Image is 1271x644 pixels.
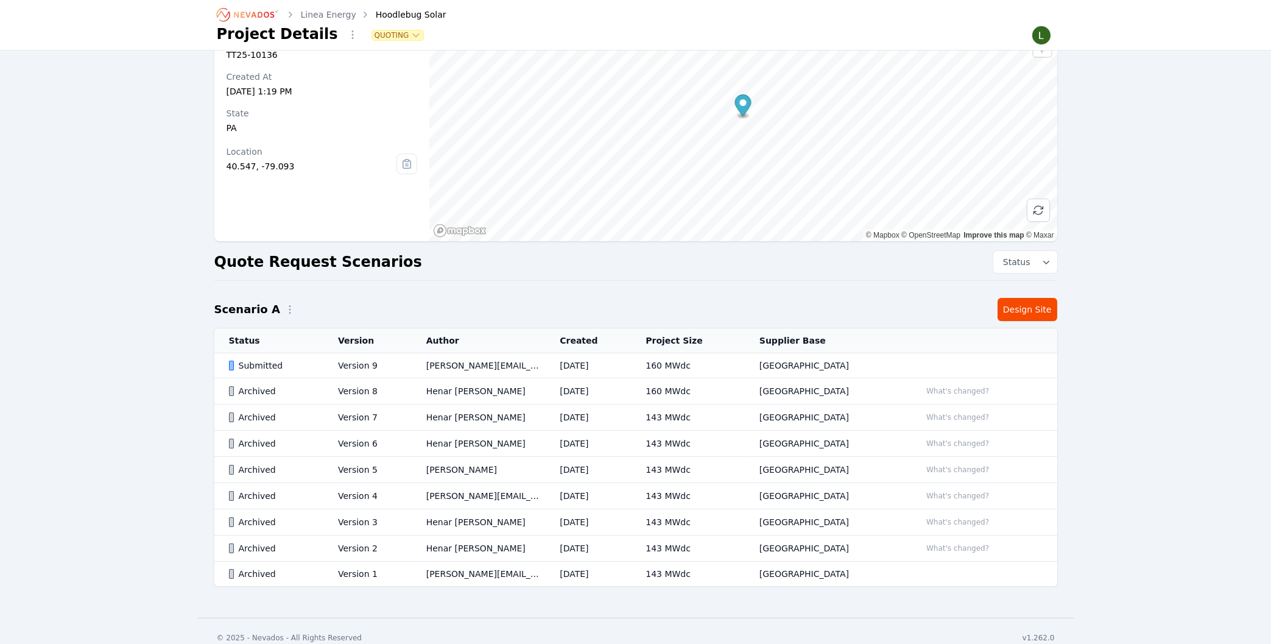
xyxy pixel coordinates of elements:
a: Mapbox homepage [433,224,487,238]
td: [PERSON_NAME] [412,457,546,483]
td: Version 5 [323,457,412,483]
td: Version 9 [323,353,412,378]
a: Improve this map [963,231,1024,239]
tr: SubmittedVersion 9[PERSON_NAME][EMAIL_ADDRESS][PERSON_NAME][DOMAIN_NAME][DATE]160 MWdc[GEOGRAPHIC... [214,353,1057,378]
th: Author [412,328,546,353]
td: [GEOGRAPHIC_DATA] [745,405,906,431]
button: What's changed? [921,411,995,424]
td: Henar [PERSON_NAME] [412,509,546,536]
div: 40.547, -79.093 [227,160,397,172]
tr: ArchivedVersion 2Henar [PERSON_NAME][DATE]143 MWdc[GEOGRAPHIC_DATA]What's changed? [214,536,1057,562]
td: 143 MWdc [631,457,745,483]
td: [DATE] [545,405,631,431]
th: Status [214,328,324,353]
nav: Breadcrumb [217,5,446,24]
tr: ArchivedVersion 5[PERSON_NAME][DATE]143 MWdc[GEOGRAPHIC_DATA]What's changed? [214,457,1057,483]
button: What's changed? [921,463,995,476]
div: Archived [229,464,318,476]
span: Status [998,256,1030,268]
td: 160 MWdc [631,378,745,405]
tr: ArchivedVersion 6Henar [PERSON_NAME][DATE]143 MWdc[GEOGRAPHIC_DATA]What's changed? [214,431,1057,457]
h2: Quote Request Scenarios [214,252,422,272]
div: Archived [229,516,318,528]
th: Created [545,328,631,353]
div: Location [227,146,397,158]
td: [DATE] [545,509,631,536]
td: Henar [PERSON_NAME] [412,536,546,562]
td: [GEOGRAPHIC_DATA] [745,457,906,483]
button: What's changed? [921,489,995,503]
td: 143 MWdc [631,562,745,587]
div: Created At [227,71,418,83]
a: Linea Energy [301,9,356,21]
td: [DATE] [545,431,631,457]
td: [PERSON_NAME][EMAIL_ADDRESS][PERSON_NAME][DOMAIN_NAME] [412,353,546,378]
td: [GEOGRAPHIC_DATA] [745,353,906,378]
td: 143 MWdc [631,509,745,536]
tr: ArchivedVersion 1[PERSON_NAME][EMAIL_ADDRESS][PERSON_NAME][DOMAIN_NAME][DATE]143 MWdc[GEOGRAPHIC_... [214,562,1057,587]
div: Archived [229,568,318,580]
td: 143 MWdc [631,536,745,562]
td: [DATE] [545,378,631,405]
div: © 2025 - Nevados - All Rights Reserved [217,633,362,643]
div: v1.262.0 [1023,633,1055,643]
td: 160 MWdc [631,353,745,378]
td: Version 4 [323,483,412,509]
div: PA [227,122,418,134]
div: Archived [229,385,318,397]
td: [GEOGRAPHIC_DATA] [745,509,906,536]
button: What's changed? [921,515,995,529]
a: Maxar [1026,231,1054,239]
a: OpenStreetMap [901,231,960,239]
tr: ArchivedVersion 4[PERSON_NAME][EMAIL_ADDRESS][PERSON_NAME][DOMAIN_NAME][DATE]143 MWdc[GEOGRAPHIC_... [214,483,1057,509]
td: Version 7 [323,405,412,431]
td: [GEOGRAPHIC_DATA] [745,562,906,587]
td: [GEOGRAPHIC_DATA] [745,483,906,509]
td: Henar [PERSON_NAME] [412,431,546,457]
a: Mapbox [866,231,900,239]
td: [GEOGRAPHIC_DATA] [745,536,906,562]
td: 143 MWdc [631,483,745,509]
div: Archived [229,490,318,502]
img: Lamar Washington [1032,26,1051,45]
td: [GEOGRAPHIC_DATA] [745,431,906,457]
button: What's changed? [921,437,995,450]
td: Version 8 [323,378,412,405]
div: [DATE] 1:19 PM [227,85,418,97]
div: Hoodlebug Solar [359,9,446,21]
td: [DATE] [545,353,631,378]
td: Henar [PERSON_NAME] [412,378,546,405]
tr: ArchivedVersion 8Henar [PERSON_NAME][DATE]160 MWdc[GEOGRAPHIC_DATA]What's changed? [214,378,1057,405]
td: Henar [PERSON_NAME] [412,405,546,431]
td: Version 2 [323,536,412,562]
td: [DATE] [545,457,631,483]
td: Version 6 [323,431,412,457]
td: [PERSON_NAME][EMAIL_ADDRESS][PERSON_NAME][DOMAIN_NAME] [412,483,546,509]
th: Project Size [631,328,745,353]
div: Archived [229,542,318,554]
div: Archived [229,411,318,423]
tr: ArchivedVersion 3Henar [PERSON_NAME][DATE]143 MWdc[GEOGRAPHIC_DATA]What's changed? [214,509,1057,536]
a: Design Site [998,298,1057,321]
th: Version [323,328,412,353]
th: Supplier Base [745,328,906,353]
button: What's changed? [921,384,995,398]
button: Status [993,251,1057,273]
button: What's changed? [921,542,995,555]
div: State [227,107,418,119]
td: [GEOGRAPHIC_DATA] [745,378,906,405]
td: 143 MWdc [631,405,745,431]
h2: Scenario A [214,301,280,318]
div: Submitted [229,359,318,372]
button: Quoting [372,30,424,40]
tr: ArchivedVersion 7Henar [PERSON_NAME][DATE]143 MWdc[GEOGRAPHIC_DATA]What's changed? [214,405,1057,431]
td: [PERSON_NAME][EMAIL_ADDRESS][PERSON_NAME][DOMAIN_NAME] [412,562,546,587]
td: Version 1 [323,562,412,587]
td: [DATE] [545,483,631,509]
td: Version 3 [323,509,412,536]
td: 143 MWdc [631,431,745,457]
td: [DATE] [545,536,631,562]
div: Archived [229,437,318,450]
h1: Project Details [217,24,338,44]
